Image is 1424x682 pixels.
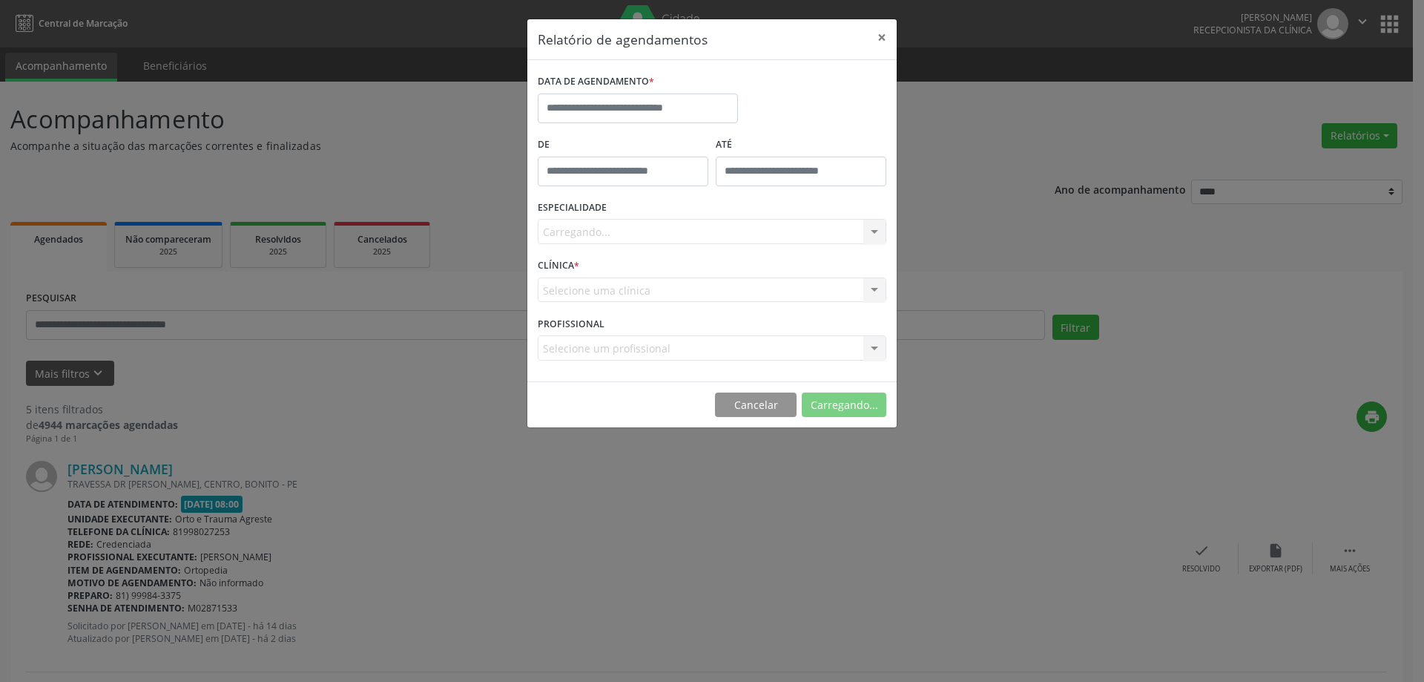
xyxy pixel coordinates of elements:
[715,393,797,418] button: Cancelar
[802,393,886,418] button: Carregando...
[538,255,579,278] label: CLÍNICA
[538,312,604,335] label: PROFISSIONAL
[538,30,708,49] h5: Relatório de agendamentos
[538,134,708,157] label: De
[538,71,654,94] label: DATA DE AGENDAMENTO
[538,197,607,220] label: ESPECIALIDADE
[716,134,886,157] label: ATÉ
[867,19,897,56] button: Close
